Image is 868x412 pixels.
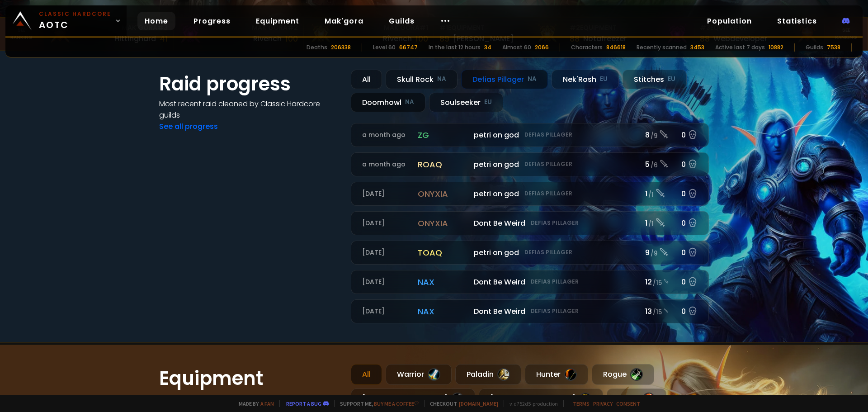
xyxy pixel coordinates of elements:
[351,270,709,294] a: [DATE]naxDont Be WeirdDefias Pillager12 /150
[334,400,419,407] span: Support me,
[39,10,111,32] span: AOTC
[827,43,840,52] div: 7538
[249,12,307,30] a: Equipment
[769,43,783,52] div: 10882
[616,400,640,407] a: Consent
[351,241,709,265] a: [DATE]toaqpetri on godDefias Pillager9 /90
[405,98,414,107] small: NA
[137,12,175,30] a: Home
[525,364,588,385] div: Hunter
[399,43,418,52] div: 66747
[528,75,537,84] small: NA
[593,400,613,407] a: Privacy
[373,43,396,52] div: Level 60
[484,43,491,52] div: 34
[770,12,824,30] a: Statistics
[351,70,382,89] div: All
[606,43,626,52] div: 846618
[5,5,127,36] a: Classic HardcoreAOTC
[504,400,558,407] span: v. d752d5 - production
[386,364,452,385] div: Warrior
[159,70,340,98] h1: Raid progress
[351,364,382,385] div: All
[571,43,603,52] div: Characters
[159,121,218,132] a: See all progress
[374,400,419,407] a: Buy me a coffee
[351,93,425,112] div: Doomhowl
[484,98,492,107] small: EU
[459,400,498,407] a: [DOMAIN_NAME]
[424,400,498,407] span: Checkout
[461,70,548,89] div: Defias Pillager
[159,98,340,121] h4: Most recent raid cleaned by Classic Hardcore guilds
[607,388,666,409] div: Mage
[382,12,422,30] a: Guilds
[386,70,458,89] div: Skull Rock
[806,43,823,52] div: Guilds
[286,400,321,407] a: Report a bug
[429,93,503,112] div: Soulseeker
[351,211,709,235] a: [DATE]onyxiaDont Be WeirdDefias Pillager1 /10
[502,43,531,52] div: Almost 60
[429,43,481,52] div: In the last 12 hours
[351,123,709,147] a: a month agozgpetri on godDefias Pillager8 /90
[437,75,446,84] small: NA
[351,388,475,409] div: [DEMOGRAPHIC_DATA]
[552,70,619,89] div: Nek'Rosh
[573,400,590,407] a: Terms
[623,70,687,89] div: Stitches
[186,12,238,30] a: Progress
[351,152,709,176] a: a month agoroaqpetri on godDefias Pillager5 /60
[351,182,709,206] a: [DATE]onyxiapetri on godDefias Pillager1 /10
[535,43,549,52] div: 2066
[479,388,603,409] div: [DEMOGRAPHIC_DATA]
[715,43,765,52] div: Active last 7 days
[637,43,687,52] div: Recently scanned
[331,43,351,52] div: 206338
[317,12,371,30] a: Mak'gora
[690,43,704,52] div: 3453
[668,75,675,84] small: EU
[600,75,608,84] small: EU
[592,364,654,385] div: Rogue
[260,400,274,407] a: a fan
[351,299,709,323] a: [DATE]naxDont Be WeirdDefias Pillager13 /150
[39,10,111,18] small: Classic Hardcore
[307,43,327,52] div: Deaths
[700,12,759,30] a: Population
[455,364,521,385] div: Paladin
[233,400,274,407] span: Made by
